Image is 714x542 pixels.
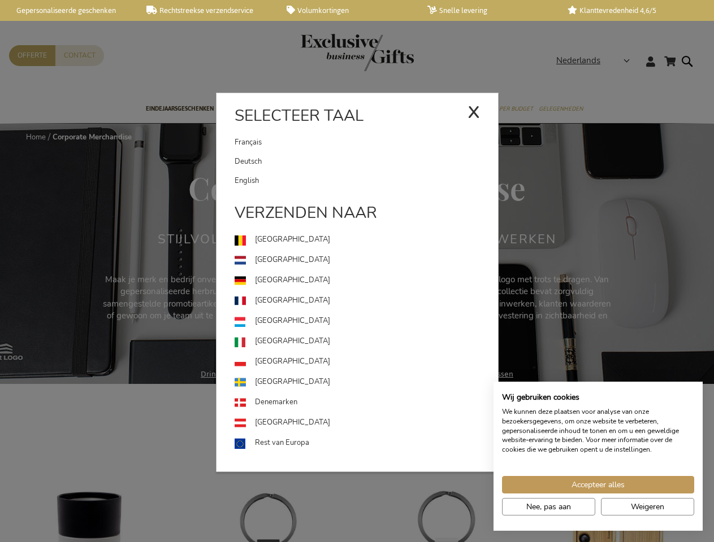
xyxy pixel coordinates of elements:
[502,407,694,454] p: We kunnen deze plaatsen voor analyse van onze bezoekersgegevens, om onze website te verbeteren, g...
[287,6,409,15] a: Volumkortingen
[235,413,498,433] a: [GEOGRAPHIC_DATA]
[235,171,498,190] a: English
[235,311,498,331] a: [GEOGRAPHIC_DATA]
[572,479,625,491] span: Accepteer alles
[217,104,498,133] div: Selecteer taal
[6,6,128,15] a: Gepersonaliseerde geschenken
[235,152,498,171] a: Deutsch
[468,94,480,128] div: x
[146,6,269,15] a: Rechtstreekse verzendservice
[217,202,498,230] div: Verzenden naar
[235,392,498,413] a: Denemarken
[526,501,571,513] span: Nee, pas aan
[502,476,694,493] button: Accepteer alle cookies
[502,498,595,515] button: Pas cookie voorkeuren aan
[235,291,498,311] a: [GEOGRAPHIC_DATA]
[235,352,498,372] a: [GEOGRAPHIC_DATA]
[235,133,468,152] a: Français
[235,331,498,352] a: [GEOGRAPHIC_DATA]
[235,372,498,392] a: [GEOGRAPHIC_DATA]
[631,501,664,513] span: Weigeren
[601,498,694,515] button: Alle cookies weigeren
[235,433,498,453] a: Rest van Europa
[568,6,690,15] a: Klanttevredenheid 4,6/5
[427,6,550,15] a: Snelle levering
[235,230,498,250] a: [GEOGRAPHIC_DATA]
[235,250,498,270] a: [GEOGRAPHIC_DATA]
[502,392,694,403] h2: Wij gebruiken cookies
[235,270,498,291] a: [GEOGRAPHIC_DATA]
